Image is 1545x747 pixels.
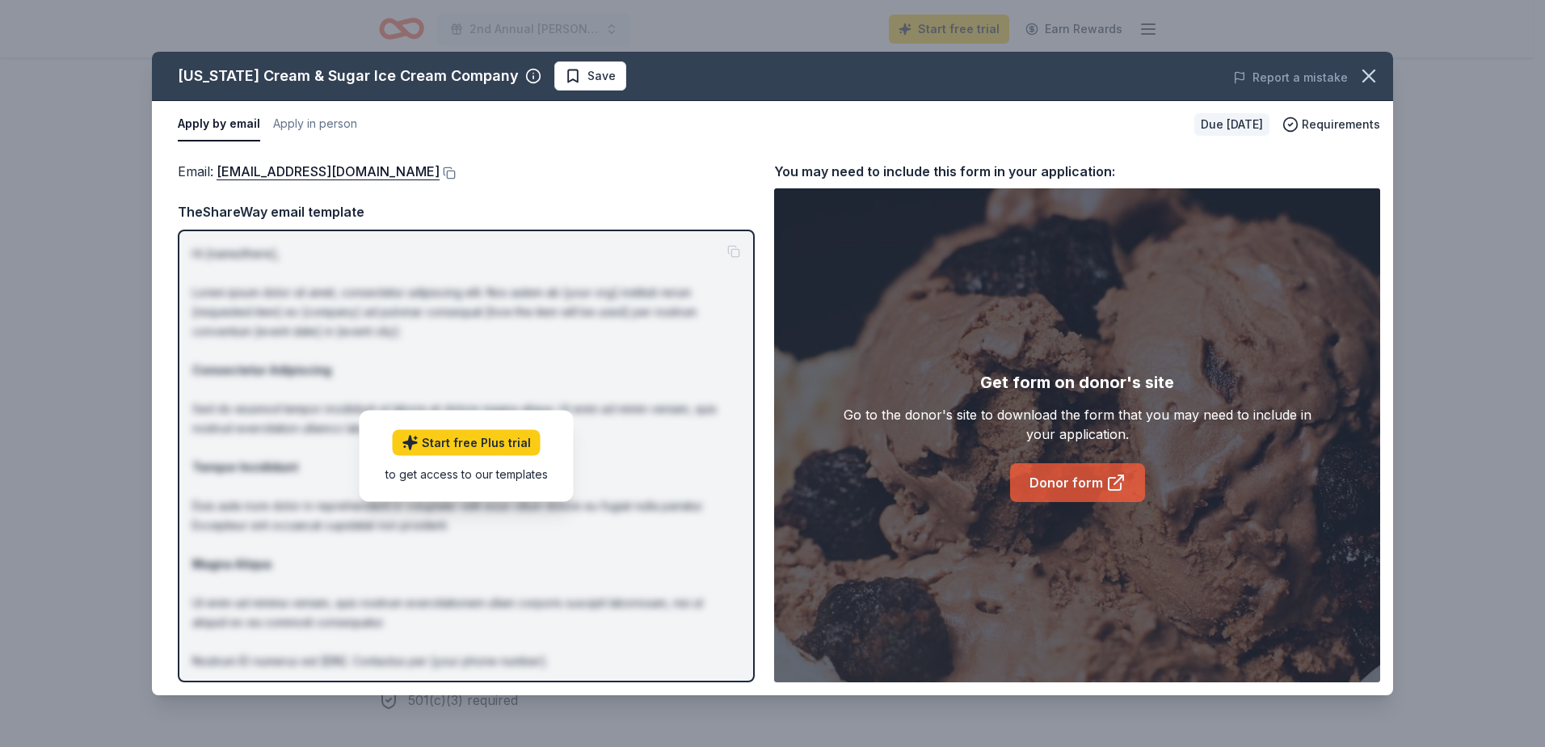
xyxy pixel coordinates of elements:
[192,557,272,571] strong: Magna Aliqua
[178,108,260,141] button: Apply by email
[554,61,626,91] button: Save
[217,161,440,182] a: [EMAIL_ADDRESS][DOMAIN_NAME]
[393,429,541,455] a: Start free Plus trial
[178,63,519,89] div: [US_STATE] Cream & Sugar Ice Cream Company
[178,201,755,222] div: TheShareWay email template
[1233,68,1348,87] button: Report a mistake
[273,108,357,141] button: Apply in person
[774,161,1380,182] div: You may need to include this form in your application:
[192,363,331,377] strong: Consectetur Adipiscing
[835,405,1320,444] div: Go to the donor's site to download the form that you may need to include in your application.
[178,163,440,179] span: Email :
[192,244,740,729] p: Hi [name/there], Lorem ipsum dolor sit amet, consectetur adipiscing elit. Nos autem ab [your org]...
[1010,463,1145,502] a: Donor form
[1302,115,1380,134] span: Requirements
[385,465,548,482] div: to get access to our templates
[587,66,616,86] span: Save
[192,460,298,474] strong: Tempor Incididunt
[1282,115,1380,134] button: Requirements
[980,369,1174,395] div: Get form on donor's site
[1194,113,1269,136] div: Due [DATE]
